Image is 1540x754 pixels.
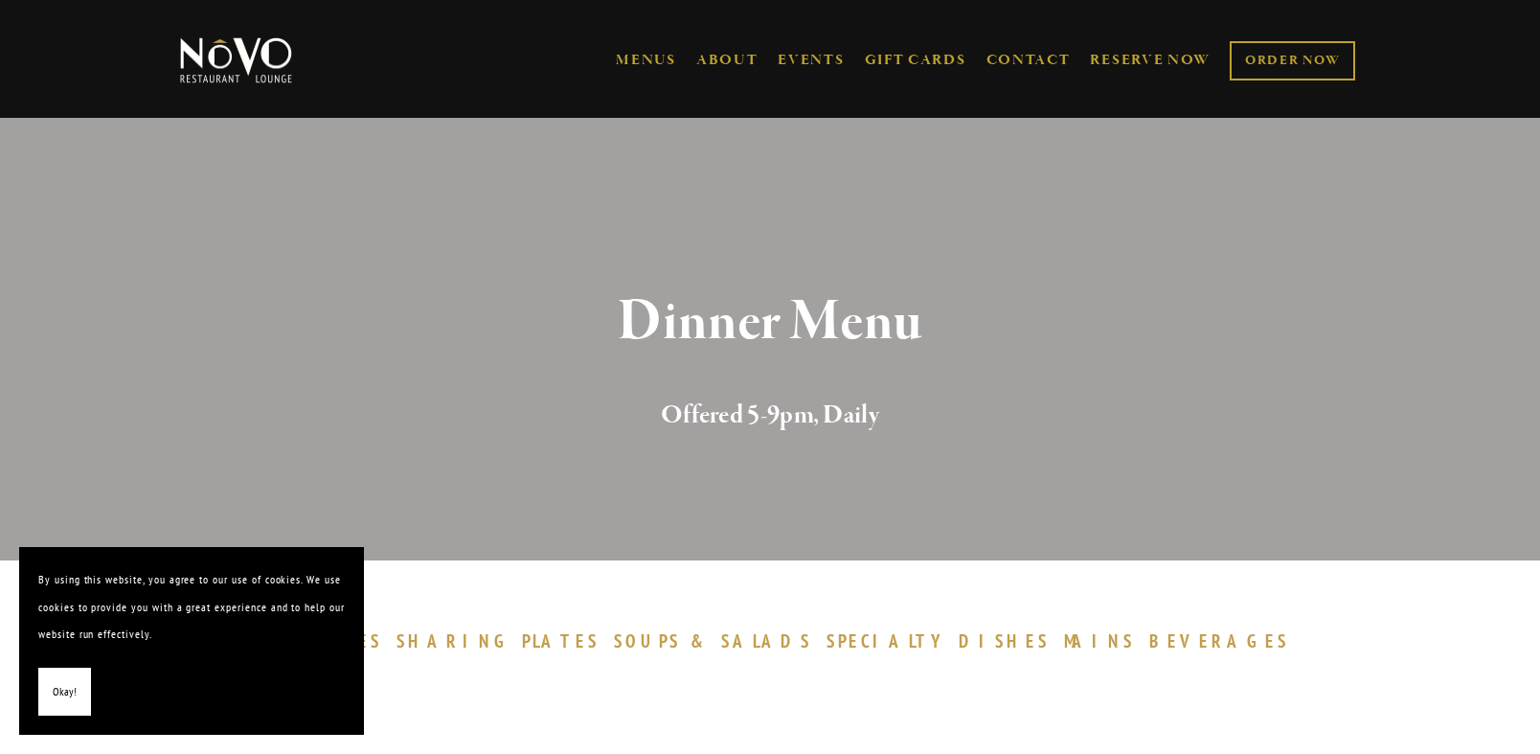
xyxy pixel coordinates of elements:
a: SOUPS&SALADS [614,629,822,652]
span: BEVERAGES [1149,629,1289,652]
button: Okay! [38,668,91,717]
p: By using this website, you agree to our use of cookies. We use cookies to provide you with a grea... [38,566,345,649]
a: ABOUT [696,51,759,70]
span: PLATES [522,629,600,652]
span: SHARING [396,629,513,652]
h1: Dinner Menu [212,291,1328,354]
a: MAINS [1064,629,1145,652]
span: Okay! [53,678,77,706]
img: Novo Restaurant &amp; Lounge [176,36,296,84]
h2: Offered 5-9pm, Daily [212,396,1328,436]
span: MAINS [1064,629,1136,652]
span: SPECIALTY [827,629,949,652]
span: BITES [308,629,382,652]
section: Cookie banner [19,547,364,735]
a: CONTACT [986,42,1071,79]
a: GIFT CARDS [865,42,966,79]
a: SHARINGPLATES [396,629,609,652]
a: MENUS [616,51,676,70]
a: RESERVE NOW [1090,42,1211,79]
span: DISHES [959,629,1050,652]
span: & [691,629,712,652]
span: SALADS [721,629,813,652]
a: BEVERAGES [1149,629,1299,652]
a: SPECIALTYDISHES [827,629,1058,652]
a: ORDER NOW [1230,41,1355,80]
span: SOUPS [614,629,681,652]
a: EVENTS [778,51,844,70]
